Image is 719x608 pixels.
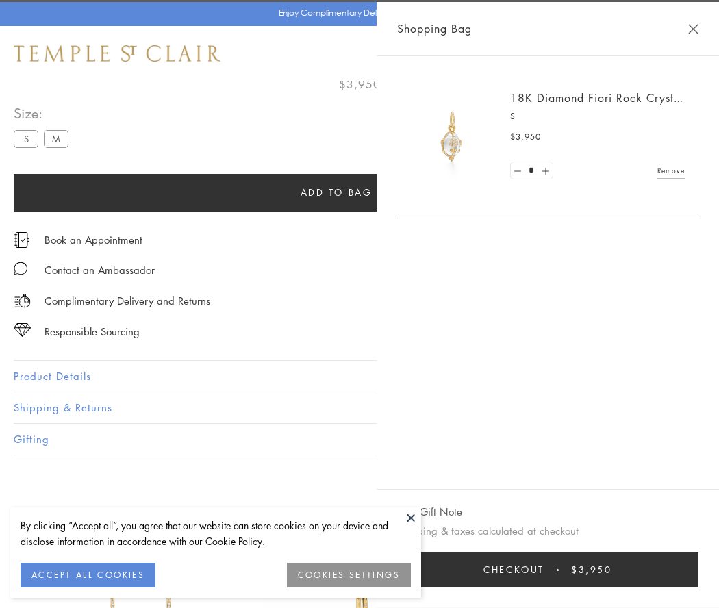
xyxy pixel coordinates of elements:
a: Book an Appointment [45,232,142,247]
img: P51889-E11FIORI [411,96,493,178]
img: icon_sourcing.svg [14,323,31,337]
p: S [510,110,685,123]
p: Enjoy Complimentary Delivery & Returns [279,6,434,20]
img: MessageIcon-01_2.svg [14,262,27,275]
label: M [44,130,68,147]
span: Size: [14,102,74,125]
button: Shipping & Returns [14,392,705,423]
button: Gifting [14,424,705,455]
span: $3,950 [571,562,612,577]
button: COOKIES SETTINGS [287,563,411,587]
button: Add to bag [14,174,659,212]
img: icon_delivery.svg [14,292,31,309]
img: icon_appointment.svg [14,232,30,248]
img: Temple St. Clair [14,45,220,62]
button: ACCEPT ALL COOKIES [21,563,155,587]
a: Set quantity to 2 [538,162,552,179]
button: Add Gift Note [397,503,462,520]
label: S [14,130,38,147]
div: Responsible Sourcing [45,323,140,340]
p: Complimentary Delivery and Returns [45,292,210,309]
a: Remove [657,163,685,178]
button: Close Shopping Bag [688,24,698,34]
button: Checkout $3,950 [397,552,698,587]
p: Shipping & taxes calculated at checkout [397,522,698,540]
h3: You May Also Like [34,504,685,526]
span: $3,950 [510,130,541,144]
span: Add to bag [301,185,373,200]
div: By clicking “Accept all”, you agree that our website can store cookies on your device and disclos... [21,518,411,549]
span: Shopping Bag [397,20,472,38]
a: Set quantity to 0 [511,162,525,179]
button: Product Details [14,361,705,392]
span: $3,950 [339,75,381,93]
div: Contact an Ambassador [45,262,155,279]
span: Checkout [483,562,544,577]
